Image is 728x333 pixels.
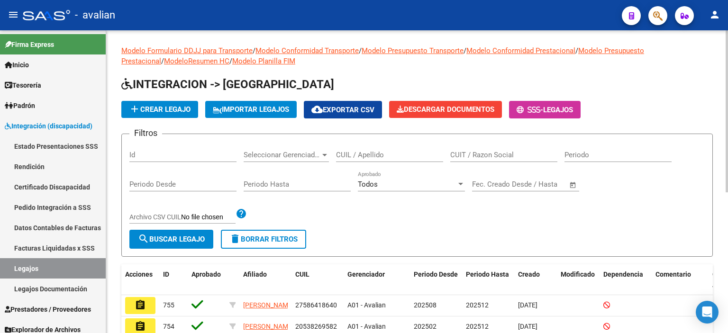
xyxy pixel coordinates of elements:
span: Firma Express [5,39,54,50]
span: Acciones [125,270,153,278]
datatable-header-cell: Modificado [557,264,600,296]
mat-icon: assignment [135,321,146,332]
datatable-header-cell: Dependencia [600,264,652,296]
span: [PERSON_NAME] [243,323,294,330]
span: Borrar Filtros [229,235,298,243]
span: 754 [163,323,174,330]
span: 202502 [414,323,437,330]
span: - [517,106,543,114]
mat-icon: assignment [135,299,146,311]
span: Inicio [5,60,29,70]
span: [DATE] [518,323,537,330]
mat-icon: add [129,103,140,115]
span: Descargar Documentos [397,105,494,114]
span: Modificado [561,270,595,278]
datatable-header-cell: Afiliado [239,264,291,296]
span: Seleccionar Gerenciador [244,151,320,159]
span: CUIL [295,270,309,278]
button: Crear Legajo [121,101,198,118]
datatable-header-cell: CUIL [291,264,344,296]
mat-icon: search [138,233,149,244]
mat-icon: menu [8,9,19,20]
span: 202508 [414,301,437,309]
button: Borrar Filtros [221,230,306,249]
span: 202512 [466,301,489,309]
span: 755 [163,301,174,309]
datatable-header-cell: Periodo Hasta [462,264,514,296]
button: Buscar Legajo [129,230,213,249]
span: Archivo CSV CUIL [129,213,181,221]
span: Crear Legajo [129,105,191,114]
span: [DATE] [518,301,537,309]
button: Exportar CSV [304,101,382,118]
span: A01 - Avalian [347,301,386,309]
span: - avalian [75,5,115,26]
button: Descargar Documentos [389,101,502,118]
span: Creado [518,270,540,278]
datatable-header-cell: Gerenciador [344,264,410,296]
span: Periodo Desde [414,270,458,278]
mat-icon: help [236,208,247,219]
span: [PERSON_NAME] [243,301,294,309]
span: Afiliado [243,270,267,278]
a: Modelo Planilla FIM [232,57,295,65]
span: Tesorería [5,80,41,90]
span: ID [163,270,169,278]
mat-icon: person [709,9,720,20]
input: Archivo CSV CUIL [181,213,236,222]
mat-icon: delete [229,233,241,244]
span: Aprobado [191,270,221,278]
span: Exportar CSV [311,106,374,114]
input: Fecha fin [519,180,565,189]
span: A01 - Avalian [347,323,386,330]
span: Prestadores / Proveedores [5,304,91,315]
span: 202512 [466,323,489,330]
span: IMPORTAR LEGAJOS [213,105,289,114]
mat-icon: cloud_download [311,104,323,115]
span: Buscar Legajo [138,235,205,243]
button: Open calendar [568,180,579,190]
span: 27586418640 [295,301,337,309]
span: INTEGRACION -> [GEOGRAPHIC_DATA] [121,78,334,91]
datatable-header-cell: ID [159,264,188,296]
a: Modelo Conformidad Prestacional [466,46,575,55]
span: Integración (discapacidad) [5,121,92,131]
span: 20538269582 [295,323,337,330]
datatable-header-cell: Comentario [652,264,709,296]
h3: Filtros [129,126,162,140]
button: -Legajos [509,101,581,118]
span: Gerenciador [347,270,385,278]
span: Comentario [655,270,691,278]
a: Modelo Presupuesto Transporte [362,46,464,55]
a: Modelo Formulario DDJJ para Transporte [121,46,253,55]
span: Periodo Hasta [466,270,509,278]
button: IMPORTAR LEGAJOS [205,101,297,118]
input: Fecha inicio [472,180,510,189]
span: Dependencia [603,270,643,278]
a: ModeloResumen HC [164,57,229,65]
div: Open Intercom Messenger [696,301,719,324]
datatable-header-cell: Periodo Desde [410,264,462,296]
datatable-header-cell: Acciones [121,264,159,296]
datatable-header-cell: Creado [514,264,557,296]
span: Legajos [543,106,573,114]
span: Padrón [5,100,35,111]
datatable-header-cell: Aprobado [188,264,226,296]
a: Modelo Conformidad Transporte [255,46,359,55]
span: Todos [358,180,378,189]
